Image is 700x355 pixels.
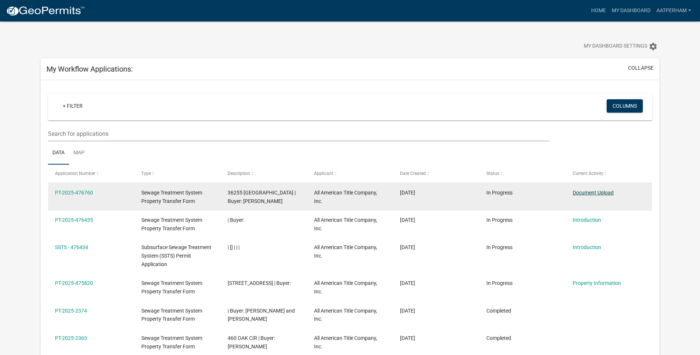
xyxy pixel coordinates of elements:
[228,308,295,322] span: | Buyer: Michael Pavich and Tamara Pavich
[479,165,566,182] datatable-header-cell: Status
[486,280,513,286] span: In Progress
[48,126,549,141] input: Search for applications
[55,244,88,250] a: SSTS - 476434
[228,171,250,176] span: Description
[573,244,601,250] a: Introduction
[46,65,133,73] h5: My Workflow Applications:
[486,217,513,223] span: In Progress
[55,308,87,314] a: PT-2025-2374
[314,217,377,231] span: All American Title Company, Inc.
[486,308,511,314] span: Completed
[48,141,69,165] a: Data
[69,141,89,165] a: Map
[573,171,603,176] span: Current Activity
[141,280,202,294] span: Sewage Treatment System Property Transfer Form
[228,217,244,223] span: | Buyer:
[486,244,513,250] span: In Progress
[307,165,393,182] datatable-header-cell: Applicant
[573,217,601,223] a: Introduction
[55,217,93,223] a: PT-2025-476435
[649,42,658,51] i: settings
[314,244,377,259] span: All American Title Company, Inc.
[400,244,415,250] span: 09/10/2025
[314,308,377,322] span: All American Title Company, Inc.
[314,171,333,176] span: Applicant
[55,280,93,286] a: PT-2025-475820
[400,308,415,314] span: 09/09/2025
[141,308,202,322] span: Sewage Treatment System Property Transfer Form
[609,4,654,18] a: My Dashboard
[400,217,415,223] span: 09/10/2025
[486,190,513,196] span: In Progress
[628,64,654,72] button: collapse
[141,244,211,267] span: Subsurface Sewage Treatment System (SSTS) Permit Application
[55,190,93,196] a: PT-2025-476760
[228,190,296,204] span: 36255 RUSH LAKE LOOP | Buyer: Pamela Youngquist
[654,4,694,18] a: AATPerham
[486,171,499,176] span: Status
[314,190,377,204] span: All American Title Company, Inc.
[400,190,415,196] span: 09/10/2025
[141,217,202,231] span: Sewage Treatment System Property Transfer Form
[141,190,202,204] span: Sewage Treatment System Property Transfer Form
[607,99,643,113] button: Columns
[578,39,663,54] button: My Dashboard Settingssettings
[393,165,479,182] datatable-header-cell: Date Created
[314,280,377,294] span: All American Title Company, Inc.
[314,335,377,349] span: All American Title Company, Inc.
[400,280,415,286] span: 09/09/2025
[134,165,221,182] datatable-header-cell: Type
[588,4,609,18] a: Home
[400,335,415,341] span: 09/08/2025
[141,171,151,176] span: Type
[584,42,647,51] span: My Dashboard Settings
[57,99,89,113] a: + Filter
[573,190,614,196] a: Document Upload
[221,165,307,182] datatable-header-cell: Description
[228,244,239,250] span: | [] | | |
[55,335,87,341] a: PT-2025-2363
[573,280,621,286] a: Property Information
[141,335,202,349] span: Sewage Treatment System Property Transfer Form
[400,171,426,176] span: Date Created
[228,280,291,286] span: 38382 ELDORADO BEACH RD | Buyer:
[228,335,275,349] span: 460 OAK CIR | Buyer: Tamara Rust
[55,171,95,176] span: Application Number
[566,165,652,182] datatable-header-cell: Current Activity
[48,165,134,182] datatable-header-cell: Application Number
[486,335,511,341] span: Completed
